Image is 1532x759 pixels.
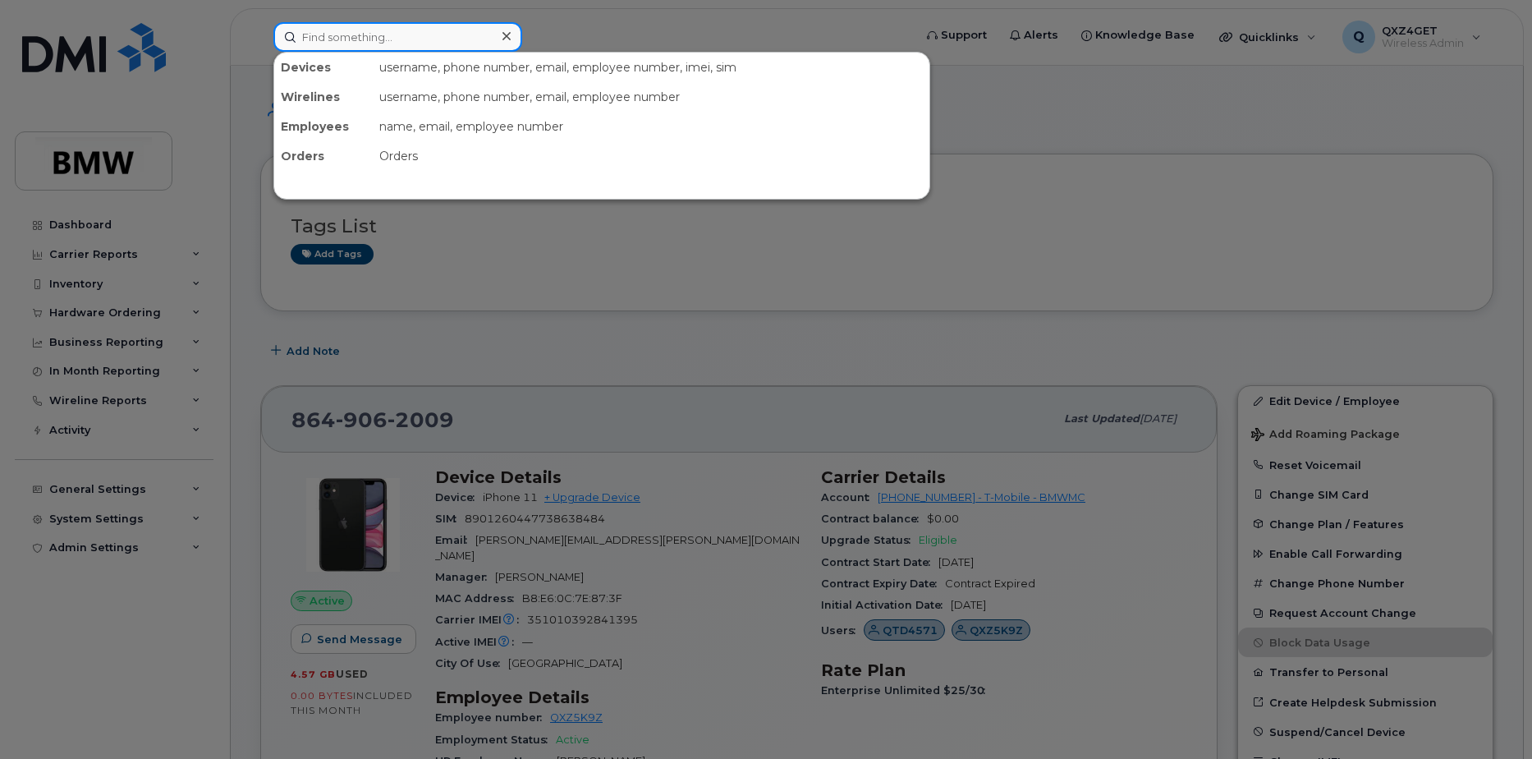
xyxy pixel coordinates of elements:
div: username, phone number, email, employee number, imei, sim [373,53,929,82]
div: Devices [274,53,373,82]
div: Wirelines [274,82,373,112]
div: username, phone number, email, employee number [373,82,929,112]
div: Employees [274,112,373,141]
iframe: Messenger Launcher [1461,688,1520,747]
div: Orders [373,141,929,171]
div: Orders [274,141,373,171]
div: name, email, employee number [373,112,929,141]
